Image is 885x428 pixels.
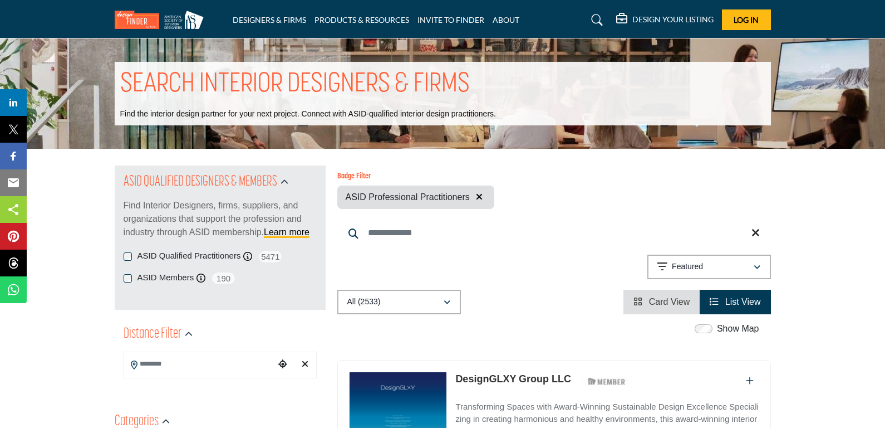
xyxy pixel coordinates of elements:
[264,227,309,237] a: Learn more
[137,250,241,262] label: ASID Qualified Practitioners
[120,67,470,102] h1: SEARCH INTERIOR DESIGNERS & FIRMS
[717,322,759,335] label: Show Map
[455,373,571,385] a: DesignGLXY Group LLC
[124,172,277,192] h2: ASID QUALIFIED DESIGNERS & MEMBERS
[722,9,771,30] button: Log In
[124,353,274,375] input: Search Location
[314,15,409,25] a: PRODUCTS & RESOURCES
[582,374,632,388] img: ASID Members Badge Icon
[649,297,690,307] span: Card View
[734,15,759,25] span: Log In
[258,250,283,264] span: 5471
[124,252,132,261] input: ASID Qualified Practitioners checkbox
[633,297,690,307] a: View Card
[493,15,519,25] a: ABOUT
[124,324,181,344] h2: Distance Filter
[581,11,610,29] a: Search
[623,290,700,314] li: Card View
[124,274,132,283] input: ASID Members checkbox
[700,290,770,314] li: List View
[710,297,760,307] a: View List
[746,376,754,386] a: Add To List
[647,255,771,279] button: Featured
[616,13,714,27] div: DESIGN YOUR LISTING
[346,191,470,204] span: ASID Professional Practitioners
[337,220,771,246] input: Search Keyword
[274,353,291,377] div: Choose your current location
[211,271,236,285] span: 190
[124,199,317,239] p: Find Interior Designers, firms, suppliers, and organizations that support the profession and indu...
[297,353,313,377] div: Clear search location
[120,109,496,120] p: Find the interior design partner for your next project. Connect with ASID-qualified interior desi...
[137,271,194,284] label: ASID Members
[233,15,306,25] a: DESIGNERS & FIRMS
[672,261,703,273] p: Featured
[725,297,761,307] span: List View
[115,11,209,29] img: Site Logo
[337,172,494,182] h6: Badge Filter
[455,372,571,387] p: DesignGLXY Group LLC
[347,296,381,308] p: All (2533)
[337,290,461,314] button: All (2533)
[632,14,714,25] h5: DESIGN YOUR LISTING
[417,15,484,25] a: INVITE TO FINDER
